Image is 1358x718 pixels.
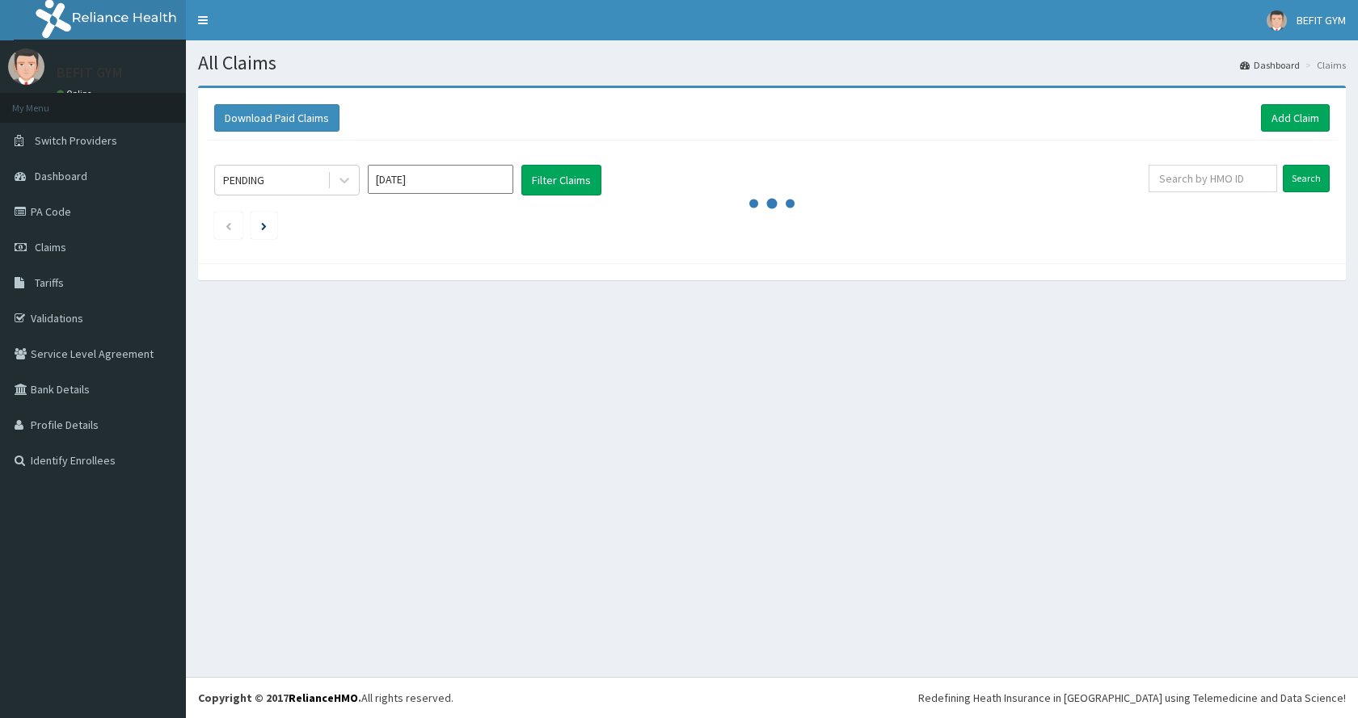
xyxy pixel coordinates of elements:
a: Next page [261,218,267,233]
div: PENDING [223,172,264,188]
span: Tariffs [35,275,64,290]
div: Redefining Heath Insurance in [GEOGRAPHIC_DATA] using Telemedicine and Data Science! [918,690,1346,706]
span: Switch Providers [35,133,117,148]
a: Add Claim [1261,104,1330,132]
a: Previous page [225,218,232,233]
img: User Image [1267,10,1287,31]
a: Online [57,88,95,99]
span: Dashboard [35,169,87,183]
span: BEFIT GYM [1297,13,1346,27]
input: Select Month and Year [368,165,513,194]
strong: Copyright © 2017 . [198,691,361,705]
img: User Image [8,48,44,85]
span: Claims [35,240,66,254]
input: Search [1283,165,1330,192]
a: RelianceHMO [289,691,358,705]
input: Search by HMO ID [1149,165,1277,192]
h1: All Claims [198,52,1346,73]
button: Filter Claims [521,165,601,195]
p: BEFIT GYM [57,65,122,80]
button: Download Paid Claims [214,104,339,132]
svg: audio-loading [748,179,796,228]
footer: All rights reserved. [186,677,1358,718]
a: Dashboard [1240,58,1300,72]
li: Claims [1301,58,1346,72]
